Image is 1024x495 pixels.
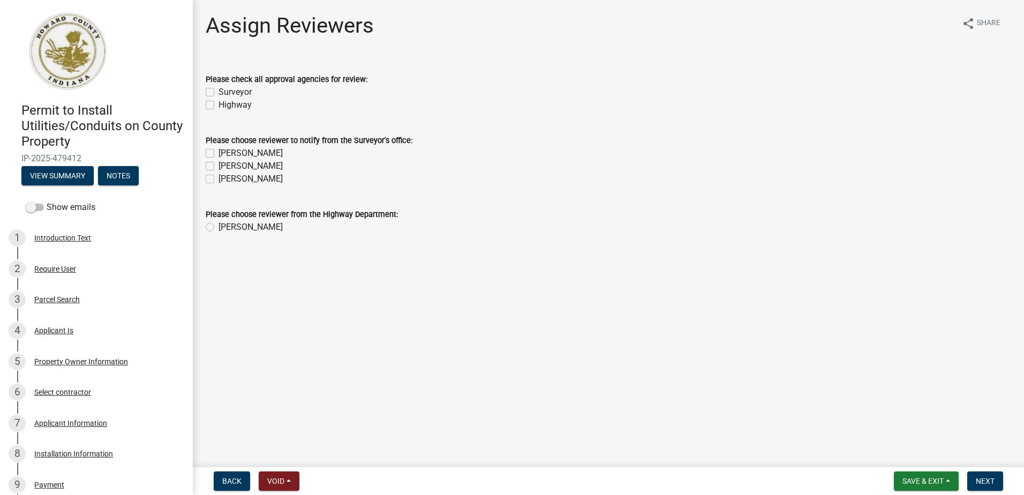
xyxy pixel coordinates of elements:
[9,260,26,277] div: 2
[9,445,26,462] div: 8
[976,477,995,485] span: Next
[219,86,252,99] label: Surveyor
[214,471,250,491] button: Back
[206,76,367,84] label: Please check all approval agencies for review:
[34,327,73,334] div: Applicant Is
[26,201,95,214] label: Show emails
[34,481,64,489] div: Payment
[206,211,398,219] label: Please choose reviewer from the Highway Department:
[34,388,91,396] div: Select contractor
[977,17,1000,30] span: Share
[34,265,76,273] div: Require User
[222,477,242,485] span: Back
[21,11,113,92] img: Howard County, Indiana
[9,384,26,401] div: 6
[9,353,26,370] div: 5
[21,172,94,181] wm-modal-confirm: Summary
[962,17,975,30] i: share
[9,476,26,493] div: 9
[219,99,252,111] label: Highway
[219,147,283,160] label: [PERSON_NAME]
[9,322,26,339] div: 4
[219,172,283,185] label: [PERSON_NAME]
[98,172,139,181] wm-modal-confirm: Notes
[34,450,113,457] div: Installation Information
[21,153,171,163] span: IP-2025-479412
[267,477,284,485] span: Void
[9,415,26,432] div: 7
[967,471,1003,491] button: Next
[206,137,412,145] label: Please choose reviewer to notify from the Surveyor's office:
[34,358,128,365] div: Property Owner Information
[953,13,1009,34] button: shareShare
[21,103,184,149] h4: Permit to Install Utilities/Conduits on County Property
[9,229,26,246] div: 1
[34,296,80,303] div: Parcel Search
[21,166,94,185] button: View Summary
[259,471,299,491] button: Void
[9,291,26,308] div: 3
[219,221,283,234] label: [PERSON_NAME]
[902,477,944,485] span: Save & Exit
[34,234,91,242] div: Introduction Text
[219,160,283,172] label: [PERSON_NAME]
[206,13,374,39] h1: Assign Reviewers
[98,166,139,185] button: Notes
[34,419,107,427] div: Applicant Information
[894,471,959,491] button: Save & Exit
